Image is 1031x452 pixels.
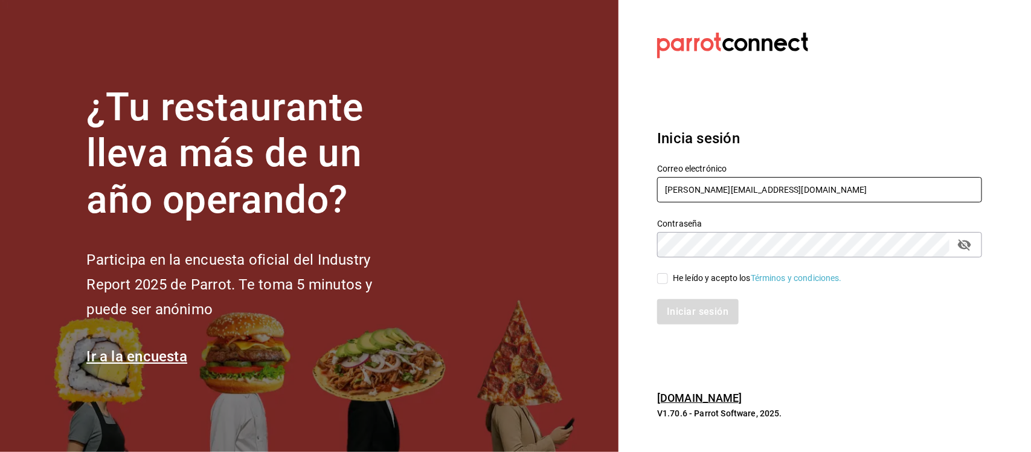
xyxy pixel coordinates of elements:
h1: ¿Tu restaurante lleva más de un año operando? [86,85,413,224]
h3: Inicia sesión [657,128,982,149]
button: passwordField [954,234,975,255]
a: Términos y condiciones. [751,273,842,283]
div: He leído y acepto los [673,272,842,285]
p: V1.70.6 - Parrot Software, 2025. [657,407,982,419]
label: Correo electrónico [657,164,982,173]
label: Contraseña [657,219,982,228]
a: [DOMAIN_NAME] [657,392,742,404]
h2: Participa en la encuesta oficial del Industry Report 2025 de Parrot. Te toma 5 minutos y puede se... [86,248,413,321]
input: Ingresa tu correo electrónico [657,177,982,202]
a: Ir a la encuesta [86,348,187,365]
